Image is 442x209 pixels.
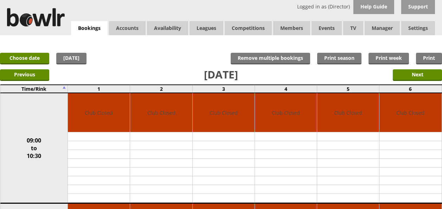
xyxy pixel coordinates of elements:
[255,93,317,132] td: Club Closed
[317,53,361,64] a: Print season
[147,21,188,35] a: Availability
[255,85,317,93] td: 4
[56,53,87,64] a: [DATE]
[130,93,192,132] td: Club Closed
[0,93,68,203] td: 09:00 to 10:30
[365,21,400,35] span: Manager
[312,21,342,35] a: Events
[231,53,310,64] input: Remove multiple bookings
[401,21,435,35] span: Settings
[190,21,223,35] a: Leagues
[225,21,272,35] a: Competitions
[379,93,441,132] td: Club Closed
[343,21,363,35] span: TV
[68,93,130,132] td: Club Closed
[416,53,442,64] a: Print
[109,21,146,35] span: Accounts
[68,85,130,93] td: 1
[317,85,379,93] td: 5
[192,85,255,93] td: 3
[273,21,310,35] span: Members
[317,93,379,132] td: Club Closed
[130,85,192,93] td: 2
[0,85,68,93] td: Time/Rink
[393,69,442,81] input: Next
[369,53,409,64] a: Print week
[71,21,108,36] a: Bookings
[193,93,255,132] td: Club Closed
[379,85,442,93] td: 6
